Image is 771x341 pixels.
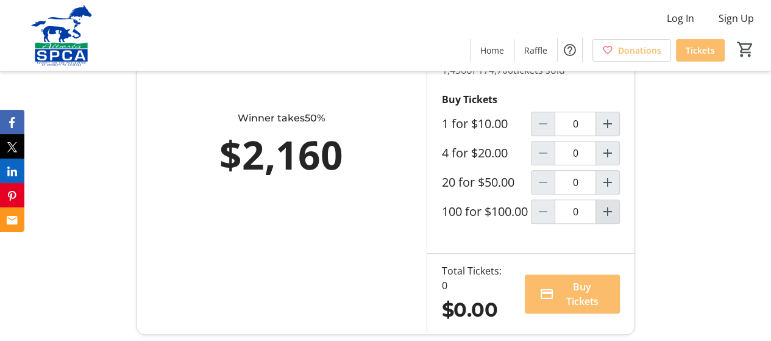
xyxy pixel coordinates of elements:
[442,93,497,106] strong: Buy Tickets
[442,295,505,325] div: $0.00
[686,44,715,57] span: Tickets
[734,38,756,60] button: Cart
[719,11,754,26] span: Sign Up
[524,44,547,57] span: Raffle
[190,126,373,184] div: $2,160
[657,9,704,28] button: Log In
[558,38,582,62] button: Help
[596,200,619,223] button: Increment by one
[514,39,557,62] a: Raffle
[596,142,619,165] button: Increment by one
[305,112,325,124] span: 50%
[190,111,373,126] div: Winner takes
[596,171,619,194] button: Increment by one
[480,44,504,57] span: Home
[559,279,606,309] span: Buy Tickets
[442,175,514,190] label: 20 for $50.00
[442,264,505,293] div: Total Tickets: 0
[442,146,508,160] label: 4 for $20.00
[596,112,619,135] button: Increment by one
[709,9,764,28] button: Sign Up
[618,44,661,57] span: Donations
[667,11,694,26] span: Log In
[442,204,528,219] label: 100 for $100.00
[525,275,620,314] button: Buy Tickets
[471,39,514,62] a: Home
[7,5,116,66] img: Alberta SPCA's Logo
[676,39,725,62] a: Tickets
[442,117,508,131] label: 1 for $10.00
[592,39,671,62] a: Donations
